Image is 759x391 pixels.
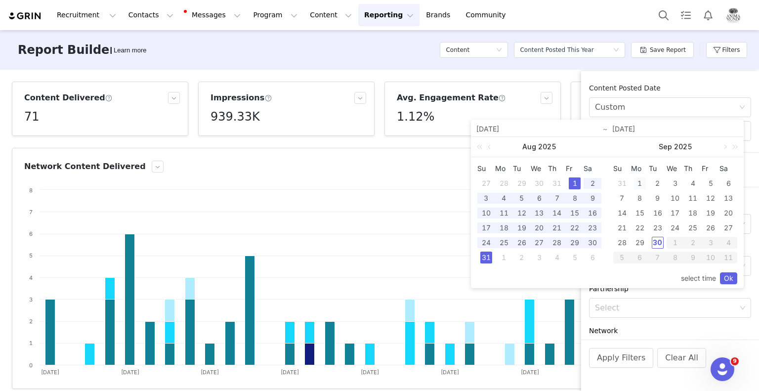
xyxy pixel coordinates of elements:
[589,284,751,294] div: Partnership
[631,161,649,176] th: Mon
[584,161,601,176] th: Sat
[584,235,601,250] td: August 30, 2025
[653,4,675,26] button: Search
[649,206,667,220] td: September 16, 2025
[613,252,631,263] div: 5
[669,192,681,204] div: 10
[531,164,548,173] span: We
[667,164,684,173] span: We
[702,252,719,263] div: 10
[531,235,548,250] td: August 27, 2025
[480,237,492,249] div: 24
[587,207,598,219] div: 16
[29,362,33,369] text: 0
[548,250,566,265] td: September 4, 2025
[669,222,681,234] div: 24
[687,177,699,189] div: 4
[719,161,737,176] th: Sat
[595,303,736,313] div: Select
[180,4,247,26] button: Messages
[441,369,459,376] text: [DATE]
[477,250,495,265] td: August 31, 2025
[719,191,737,206] td: September 13, 2025
[719,250,737,265] td: October 11, 2025
[551,177,563,189] div: 31
[705,192,717,204] div: 12
[498,177,510,189] div: 28
[281,369,299,376] text: [DATE]
[513,206,531,220] td: August 12, 2025
[705,207,717,219] div: 19
[566,164,584,173] span: Fr
[616,237,628,249] div: 28
[631,164,649,173] span: Mo
[722,177,734,189] div: 6
[697,4,719,26] button: Notifications
[548,176,566,191] td: July 31, 2025
[631,206,649,220] td: September 15, 2025
[613,164,631,173] span: Su
[687,222,699,234] div: 25
[649,252,667,263] div: 7
[669,177,681,189] div: 3
[731,357,739,365] span: 9
[477,176,495,191] td: July 27, 2025
[41,369,59,376] text: [DATE]
[613,47,619,54] i: icon: down
[705,222,717,234] div: 26
[566,235,584,250] td: August 29, 2025
[722,207,734,219] div: 20
[475,137,488,157] a: Last year (Control + left)
[513,250,531,265] td: September 2, 2025
[616,207,628,219] div: 14
[720,137,729,157] a: Next month (PageDown)
[397,92,506,104] h3: Avg. Engagement Rate
[705,177,717,189] div: 5
[495,176,513,191] td: July 28, 2025
[476,123,602,135] input: Start date
[584,176,601,191] td: August 2, 2025
[657,348,706,368] button: Clear All
[687,207,699,219] div: 18
[121,369,139,376] text: [DATE]
[498,222,510,234] div: 18
[516,177,528,189] div: 29
[634,192,646,204] div: 8
[495,220,513,235] td: August 18, 2025
[589,84,661,92] span: Content Posted Date
[397,108,434,126] h5: 1.12%
[652,192,664,204] div: 9
[722,222,734,234] div: 27
[675,4,697,26] a: Tasks
[495,161,513,176] th: Mon
[486,137,495,157] a: Previous month (PageUp)
[719,164,737,173] span: Sa
[613,176,631,191] td: August 31, 2025
[702,206,719,220] td: September 19, 2025
[477,191,495,206] td: August 3, 2025
[480,222,492,234] div: 17
[8,11,42,21] img: grin logo
[566,161,584,176] th: Fri
[631,220,649,235] td: September 22, 2025
[584,206,601,220] td: August 16, 2025
[531,206,548,220] td: August 13, 2025
[513,191,531,206] td: August 5, 2025
[24,108,40,126] h5: 71
[112,45,148,55] div: Tooltip anchor
[495,235,513,250] td: August 25, 2025
[634,207,646,219] div: 15
[29,318,33,325] text: 2
[477,235,495,250] td: August 24, 2025
[495,164,513,173] span: Mo
[702,164,719,173] span: Fr
[247,4,303,26] button: Program
[684,252,702,263] div: 9
[612,123,738,135] input: End date
[616,192,628,204] div: 7
[589,326,751,336] div: Network
[569,222,581,234] div: 22
[566,250,584,265] td: September 5, 2025
[566,191,584,206] td: August 8, 2025
[649,250,667,265] td: October 7, 2025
